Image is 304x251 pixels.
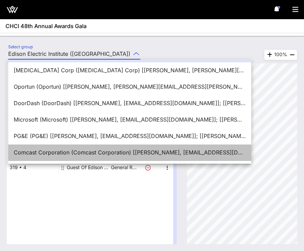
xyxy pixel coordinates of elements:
[14,100,246,106] div: DoorDash (DoorDash) [[PERSON_NAME], [EMAIL_ADDRESS][DOMAIN_NAME]]; [[PERSON_NAME], [PERSON_NAME][...
[14,149,246,156] div: Comcast Corporation (Comcast Corporation) [[PERSON_NAME], [EMAIL_ADDRESS][DOMAIN_NAME]]; [[PERSON...
[7,120,58,133] div: 319 • 1
[67,161,110,174] div: Guest Of Edison Electric Institute
[14,84,246,90] div: Oportun (Oportun) [[PERSON_NAME], [PERSON_NAME][EMAIL_ADDRESS][PERSON_NAME][DOMAIN_NAME]]; [[PERS...
[7,161,58,174] div: 319 • 4
[5,22,87,30] span: CHCI 48th Annual Awards Gala
[7,133,58,147] div: 319 • 2
[7,110,58,116] span: Table, Seat
[14,133,246,139] div: PG&E (PG&E) [[PERSON_NAME], [EMAIL_ADDRESS][DOMAIN_NAME]]; [[PERSON_NAME], [PERSON_NAME][EMAIL_AD...
[14,116,246,123] div: Microsoft (Microsoft) [[PERSON_NAME], [EMAIL_ADDRESS][DOMAIN_NAME]]; [[PERSON_NAME], [EMAIL_ADDRE...
[110,161,137,174] p: General R…
[14,67,246,74] div: [MEDICAL_DATA] Corp ([MEDICAL_DATA] Corp) [[PERSON_NAME], [PERSON_NAME][EMAIL_ADDRESS][PERSON_NAM...
[264,50,297,60] div: 100%
[7,147,58,161] div: 319 • 3
[8,44,33,49] label: Select group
